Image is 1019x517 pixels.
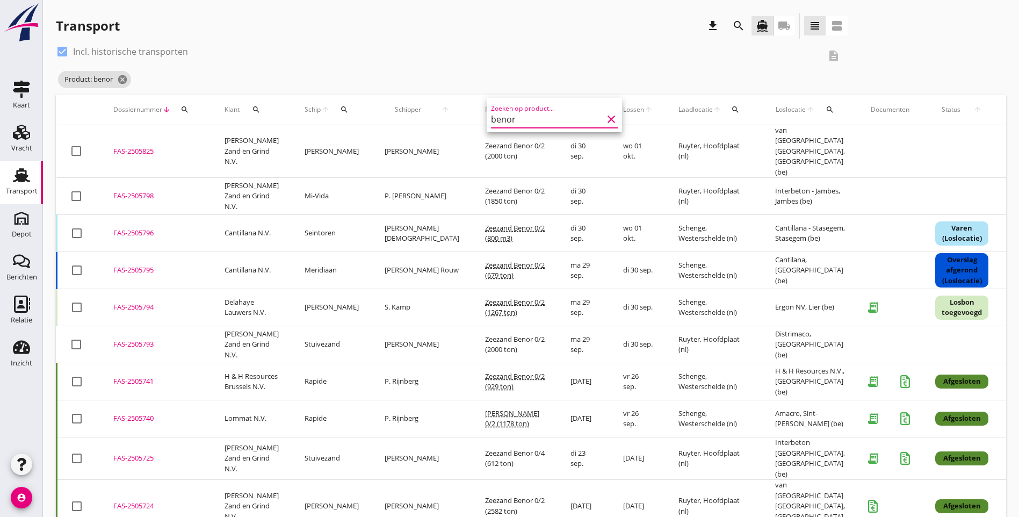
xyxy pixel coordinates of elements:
[666,400,762,437] td: Schenge, Westerschelde (nl)
[385,105,431,114] span: Schipper
[472,437,558,480] td: Zeezand Benor 0/4 (612 ton)
[13,102,30,109] div: Kaart
[485,371,545,392] span: Zeezand Benor 0/2 (929 ton)
[610,437,666,480] td: [DATE]
[2,3,41,42] img: logo-small.a267ee39.svg
[372,252,472,289] td: [PERSON_NAME] Rouw
[113,265,199,276] div: FAS-2505795
[372,363,472,400] td: P. Rijnberg
[762,326,858,363] td: Distrimaco, [GEOGRAPHIC_DATA] (be)
[826,105,834,114] i: search
[58,71,131,88] span: Product: benor
[485,408,539,429] span: [PERSON_NAME] 0/2 (1178 ton)
[212,252,292,289] td: Cantillana N.V.
[113,413,199,424] div: FAS-2505740
[775,105,806,114] span: Loslocatie
[644,105,653,114] i: arrow_upward
[113,302,199,313] div: FAS-2505794
[472,125,558,178] td: Zeezand Benor 0/2 (2000 ton)
[292,125,372,178] td: [PERSON_NAME]
[56,17,120,34] div: Transport
[472,178,558,215] td: Zeezand Benor 0/2 (1850 ton)
[372,178,472,215] td: P. [PERSON_NAME]
[558,215,610,252] td: di 30 sep.
[225,97,279,123] div: Klant
[321,105,330,114] i: arrow_upward
[830,19,843,32] i: view_agenda
[212,363,292,400] td: H & H Resources Brussels N.V.
[113,376,199,387] div: FAS-2505741
[935,412,988,426] div: Afgesloten
[340,105,349,114] i: search
[372,400,472,437] td: P. Rijnberg
[762,252,858,289] td: Cantilana, [GEOGRAPHIC_DATA] (be)
[558,252,610,289] td: ma 29 sep.
[623,105,644,114] span: Lossen
[491,111,603,128] input: Zoeken op product...
[558,326,610,363] td: ma 29 sep.
[610,215,666,252] td: wo 01 okt.
[212,178,292,215] td: [PERSON_NAME] Zand en Grind N.V.
[113,453,199,464] div: FAS-2505725
[935,105,967,114] span: Status
[762,400,858,437] td: Amacro, Sint-[PERSON_NAME] (be)
[610,326,666,363] td: di 30 sep.
[305,105,321,114] span: Schip
[862,448,884,469] i: receipt_long
[162,105,171,114] i: arrow_downward
[485,297,545,318] span: Zeezand Benor 0/2 (1267 ton)
[212,400,292,437] td: Lommat N.V.
[731,105,740,114] i: search
[610,363,666,400] td: vr 26 sep.
[666,326,762,363] td: Ruyter, Hoofdplaat (nl)
[713,105,721,114] i: arrow_upward
[292,363,372,400] td: Rapide
[862,371,884,392] i: receipt_long
[762,363,858,400] td: H & H Resources N.V., [GEOGRAPHIC_DATA] (be)
[778,19,791,32] i: local_shipping
[762,437,858,480] td: Interbeton [GEOGRAPHIC_DATA], [GEOGRAPHIC_DATA] (be)
[113,339,199,350] div: FAS-2505793
[666,289,762,326] td: Schenge, Westerschelde (nl)
[11,360,32,367] div: Inzicht
[372,215,472,252] td: [PERSON_NAME][DEMOGRAPHIC_DATA]
[113,191,199,202] div: FAS-2505798
[113,501,199,512] div: FAS-2505724
[292,252,372,289] td: Meridiaan
[117,74,128,85] i: cancel
[372,125,472,178] td: [PERSON_NAME]
[292,326,372,363] td: Stuivezand
[292,400,372,437] td: Rapide
[11,145,32,152] div: Vracht
[431,105,459,114] i: arrow_upward
[762,215,858,252] td: Cantillana - Stasegem, Stasegem (be)
[605,113,618,126] i: clear
[292,178,372,215] td: Mi-Vida
[212,125,292,178] td: [PERSON_NAME] Zand en Grind N.V.
[871,105,909,114] div: Documenten
[706,19,719,32] i: download
[292,437,372,480] td: Stuivezand
[6,188,38,195] div: Transport
[967,105,988,114] i: arrow_upward
[485,260,545,281] span: Zeezand Benor 0/2 (679 ton)
[732,19,745,32] i: search
[935,375,988,389] div: Afgesloten
[666,178,762,215] td: Ruyter, Hoofdplaat (nl)
[252,105,261,114] i: search
[808,19,821,32] i: view_headline
[12,231,32,238] div: Depot
[935,221,988,246] div: Varen (Loslocatie)
[610,125,666,178] td: wo 01 okt.
[558,289,610,326] td: ma 29 sep.
[472,326,558,363] td: Zeezand Benor 0/2 (2000 ton)
[666,437,762,480] td: Ruyter, Hoofdplaat (nl)
[372,437,472,480] td: [PERSON_NAME]
[11,487,32,508] i: account_circle
[292,289,372,326] td: [PERSON_NAME]
[610,289,666,326] td: di 30 sep.
[935,296,988,320] div: Losbon toegevoegd
[6,274,37,281] div: Berichten
[756,19,769,32] i: directions_boat
[935,253,988,288] div: Overslag afgerond (Loslocatie)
